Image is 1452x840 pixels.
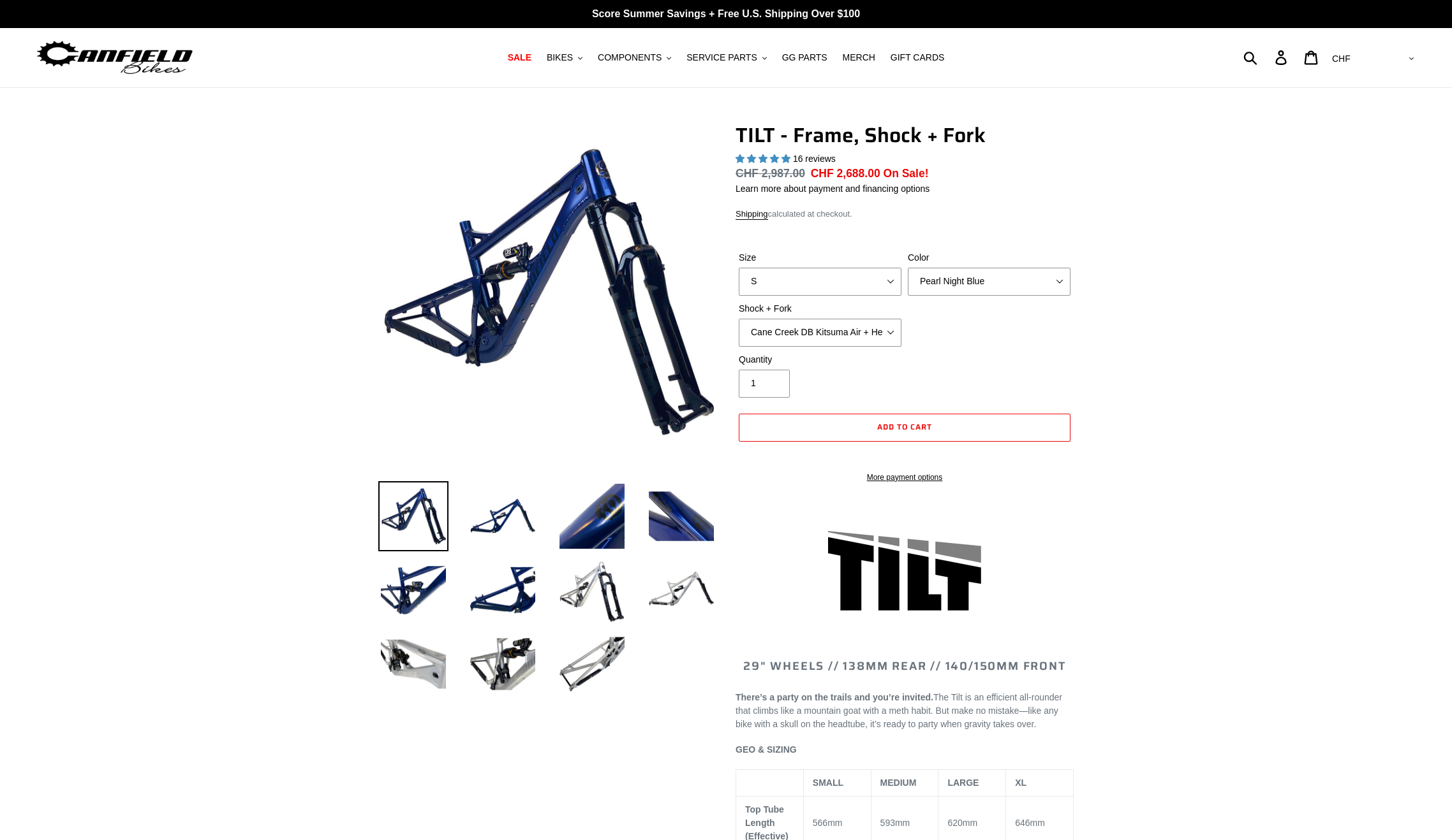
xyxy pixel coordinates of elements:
button: COMPONENTS [591,49,678,66]
img: Load image into Gallery viewer, TILT - Frame, Shock + Fork [378,629,448,699]
h1: TILT - Frame, Shock + Fork [736,123,1074,147]
img: Load image into Gallery viewer, TILT - Frame, Shock + Fork [557,555,627,625]
a: Shipping [736,209,768,220]
label: Size [739,251,901,264]
span: XL [1015,778,1026,788]
b: There’s a party on the trails and you’re invited. [736,692,933,702]
a: GIFT CARDS [884,49,951,66]
span: GIFT CARDS [891,52,945,63]
span: COMPONENTS [598,52,662,63]
img: Load image into Gallery viewer, TILT - Frame, Shock + Fork [557,629,627,699]
span: The Tilt is an efficient all-rounder that climbs like a mountain goat with a meth habit. But make... [736,692,1062,729]
span: CHF 2,688.00 [811,167,880,180]
img: Load image into Gallery viewer, TILT - Frame, Shock + Fork [378,481,448,551]
img: Load image into Gallery viewer, TILT - Frame, Shock + Fork [646,555,716,625]
label: Color [908,251,1070,264]
span: MERCH [843,52,875,63]
button: BIKES [540,49,589,66]
span: SMALL [813,778,843,788]
a: MERCH [836,49,882,66]
span: 29" WHEELS // 138mm REAR // 140/150mm FRONT [743,657,1065,675]
span: GEO & SIZING [736,744,797,755]
span: MEDIUM [880,778,917,788]
label: Quantity [739,353,901,366]
a: Learn more about payment and financing options [736,184,930,194]
img: Load image into Gallery viewer, TILT - Frame, Shock + Fork [646,481,716,551]
span: SALE [508,52,531,63]
a: SALE [501,49,538,66]
img: Load image into Gallery viewer, TILT - Frame, Shock + Fork [557,481,627,551]
span: SERVICE PARTS [686,52,757,63]
input: Search [1250,43,1283,71]
img: Load image into Gallery viewer, TILT - Frame, Shock + Fork [378,555,448,625]
s: CHF 2,987.00 [736,167,805,180]
span: BIKES [547,52,573,63]
img: Load image into Gallery viewer, TILT - Frame, Shock + Fork [468,481,538,551]
span: On Sale! [884,165,929,182]
a: More payment options [739,472,1070,483]
img: Load image into Gallery viewer, TILT - Frame, Shock + Fork [468,555,538,625]
span: GG PARTS [782,52,827,63]
label: Shock + Fork [739,302,901,315]
img: Load image into Gallery viewer, TILT - Frame, Shock + Fork [468,629,538,699]
span: 16 reviews [793,154,836,164]
span: 5.00 stars [736,154,793,164]
span: Add to cart [877,421,932,433]
span: LARGE [947,778,979,788]
button: SERVICE PARTS [680,49,773,66]
a: GG PARTS [776,49,834,66]
div: calculated at checkout. [736,208,1074,221]
img: Canfield Bikes [35,38,195,78]
button: Add to cart [739,414,1070,442]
